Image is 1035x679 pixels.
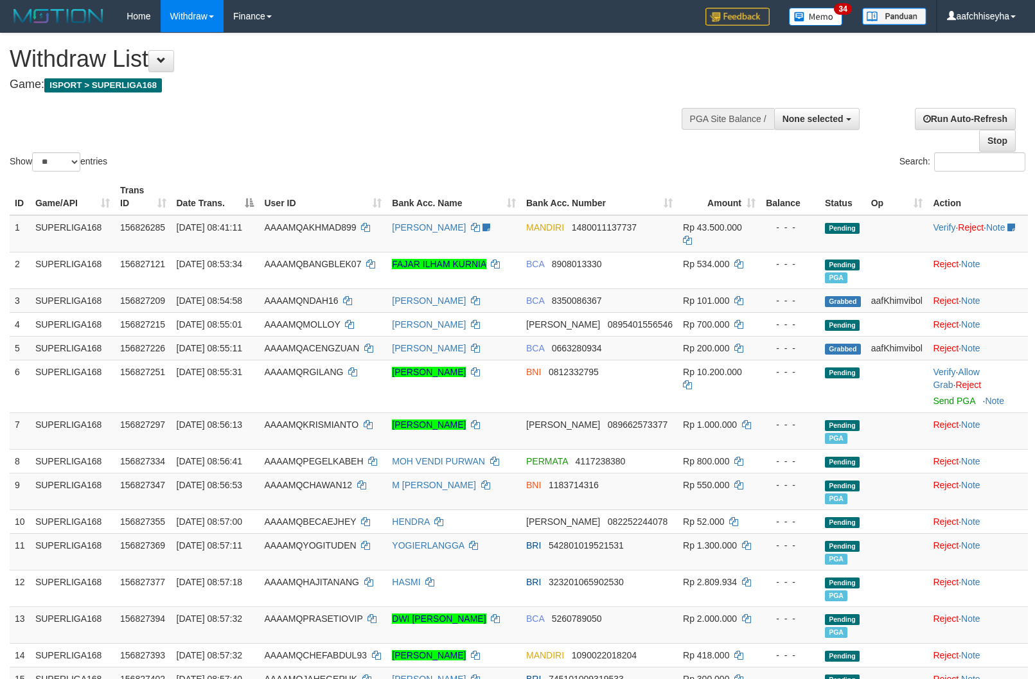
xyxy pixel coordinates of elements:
span: Rp 700.000 [683,319,729,330]
img: MOTION_logo.png [10,6,107,26]
span: Rp 2.000.000 [683,613,737,624]
div: - - - [766,318,815,331]
td: · [928,412,1028,449]
span: Pending [825,320,860,331]
div: - - - [766,612,815,625]
a: Verify [933,222,955,233]
td: 11 [10,533,30,570]
td: 2 [10,252,30,288]
span: BRI [526,540,541,551]
td: SUPERLIGA168 [30,252,115,288]
span: 156827251 [120,367,165,377]
td: SUPERLIGA168 [30,606,115,643]
th: Bank Acc. Number: activate to sort column ascending [521,179,678,215]
h4: Game: [10,78,677,91]
a: Reject [933,456,959,466]
td: SUPERLIGA168 [30,360,115,412]
th: Balance [761,179,820,215]
span: AAAAMQCHEFABDUL93 [264,650,367,660]
a: Note [961,295,980,306]
a: Send PGA [933,396,975,406]
th: User ID: activate to sort column ascending [259,179,387,215]
span: BCA [526,613,544,624]
td: 12 [10,570,30,606]
a: Note [961,319,980,330]
span: AAAAMQBANGBLEK07 [264,259,361,269]
td: 10 [10,509,30,533]
div: - - - [766,342,815,355]
a: Reject [955,380,981,390]
span: 156827394 [120,613,165,624]
span: Copy 5260789050 to clipboard [552,613,602,624]
span: AAAAMQMOLLOY [264,319,340,330]
span: Copy 323201065902530 to clipboard [549,577,624,587]
span: AAAAMQACENGZUAN [264,343,359,353]
a: Reject [933,343,959,353]
span: Marked by aafromsomean [825,554,847,565]
a: Note [986,222,1005,233]
td: SUPERLIGA168 [30,336,115,360]
span: [PERSON_NAME] [526,319,600,330]
td: aafKhimvibol [866,288,928,312]
span: Pending [825,367,860,378]
a: Reject [933,259,959,269]
span: 156827377 [120,577,165,587]
span: [DATE] 08:54:58 [177,295,242,306]
span: 156827393 [120,650,165,660]
span: AAAAMQYOGITUDEN [264,540,356,551]
span: · [933,367,979,390]
td: 7 [10,412,30,449]
td: SUPERLIGA168 [30,533,115,570]
span: 156827226 [120,343,165,353]
div: - - - [766,258,815,270]
td: · [928,570,1028,606]
span: Pending [825,481,860,491]
span: 156827347 [120,480,165,490]
span: Pending [825,651,860,662]
td: · [928,288,1028,312]
span: 156827355 [120,516,165,527]
span: Copy 542801019521531 to clipboard [549,540,624,551]
a: Reject [933,613,959,624]
span: BNI [526,367,541,377]
span: BRI [526,577,541,587]
span: [PERSON_NAME] [526,516,600,527]
div: - - - [766,418,815,431]
img: Button%20Memo.svg [789,8,843,26]
div: - - - [766,455,815,468]
span: [DATE] 08:56:13 [177,419,242,430]
a: YOGIERLANGGA [392,540,464,551]
a: Reject [933,540,959,551]
span: [DATE] 08:57:32 [177,650,242,660]
span: [DATE] 08:57:11 [177,540,242,551]
a: [PERSON_NAME] [392,343,466,353]
span: [DATE] 08:55:31 [177,367,242,377]
td: SUPERLIGA168 [30,312,115,336]
span: Copy 089662573377 to clipboard [608,419,668,430]
span: Pending [825,420,860,431]
span: Marked by aafnonsreyleab [825,627,847,638]
a: Note [961,650,980,660]
label: Show entries [10,152,107,172]
th: Action [928,179,1028,215]
a: Reject [933,319,959,330]
select: Showentries [32,152,80,172]
span: AAAAMQPEGELKABEH [264,456,363,466]
td: SUPERLIGA168 [30,288,115,312]
span: 156827334 [120,456,165,466]
span: Marked by aafphoenmanit [825,493,847,504]
a: [PERSON_NAME] [392,419,466,430]
span: BCA [526,295,544,306]
span: Marked by aafandaneth [825,433,847,444]
span: [DATE] 08:55:01 [177,319,242,330]
a: Note [961,259,980,269]
span: Grabbed [825,344,861,355]
td: · · [928,215,1028,252]
span: [DATE] 08:55:11 [177,343,242,353]
a: Note [961,456,980,466]
td: aafKhimvibol [866,336,928,360]
td: · [928,606,1028,643]
div: - - - [766,366,815,378]
span: BCA [526,259,544,269]
span: [DATE] 08:57:00 [177,516,242,527]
